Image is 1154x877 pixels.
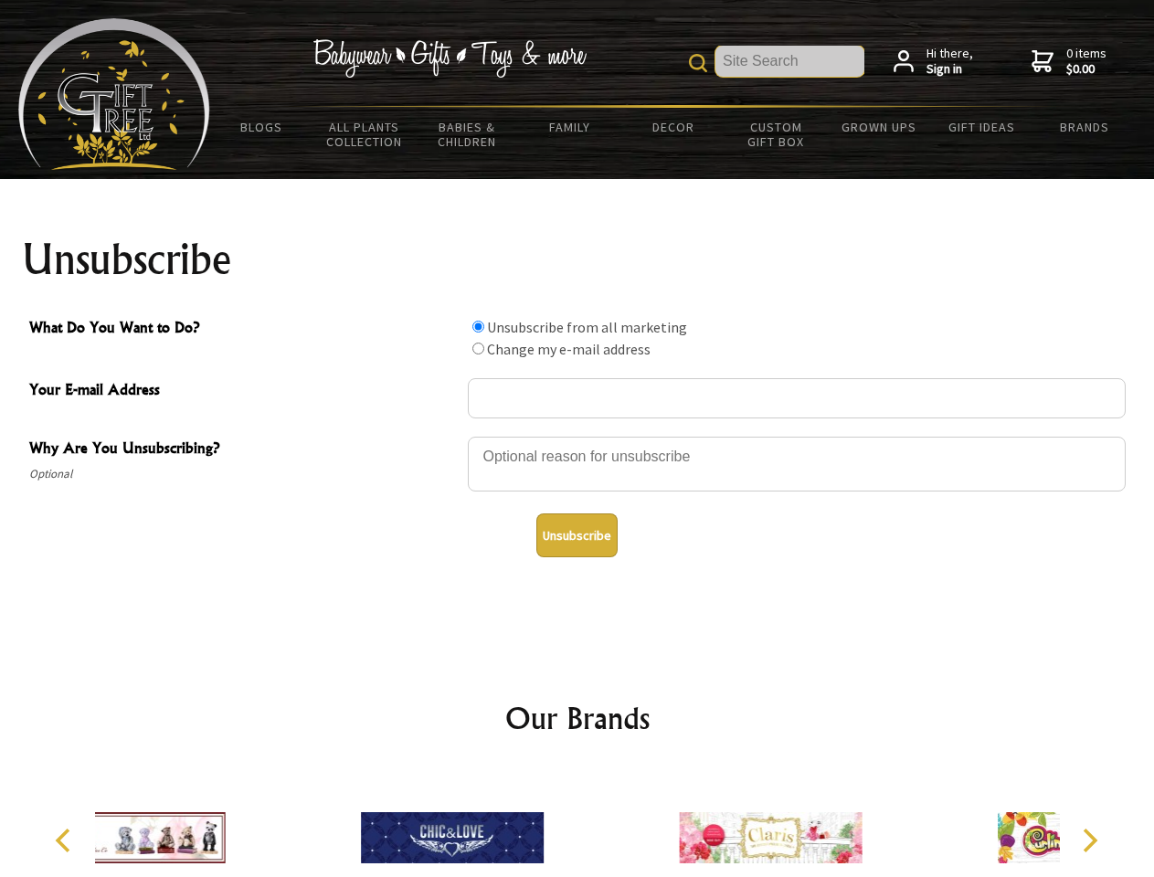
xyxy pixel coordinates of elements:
img: Babywear - Gifts - Toys & more [312,39,587,78]
input: Your E-mail Address [468,378,1126,418]
img: Babyware - Gifts - Toys and more... [18,18,210,170]
button: Unsubscribe [536,513,618,557]
button: Next [1069,820,1109,861]
a: Decor [621,108,725,146]
span: Optional [29,463,459,485]
a: Babies & Children [416,108,519,161]
strong: Sign in [926,61,973,78]
a: Gift Ideas [930,108,1033,146]
textarea: Why Are You Unsubscribing? [468,437,1126,491]
h1: Unsubscribe [22,238,1133,281]
span: Your E-mail Address [29,378,459,405]
a: Family [519,108,622,146]
a: Brands [1033,108,1137,146]
button: Previous [46,820,86,861]
a: Custom Gift Box [725,108,828,161]
span: 0 items [1066,45,1106,78]
label: Change my e-mail address [487,340,651,358]
label: Unsubscribe from all marketing [487,318,687,336]
a: Hi there,Sign in [894,46,973,78]
input: Site Search [715,46,864,77]
a: Grown Ups [827,108,930,146]
input: What Do You Want to Do? [472,343,484,354]
h2: Our Brands [37,696,1118,740]
a: BLOGS [210,108,313,146]
strong: $0.00 [1066,61,1106,78]
input: What Do You Want to Do? [472,321,484,333]
img: product search [689,54,707,72]
span: What Do You Want to Do? [29,316,459,343]
a: 0 items$0.00 [1032,46,1106,78]
a: All Plants Collection [313,108,417,161]
span: Hi there, [926,46,973,78]
span: Why Are You Unsubscribing? [29,437,459,463]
